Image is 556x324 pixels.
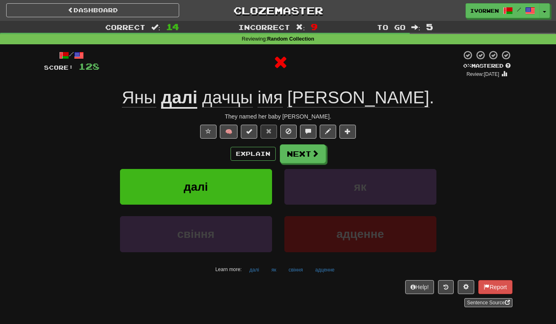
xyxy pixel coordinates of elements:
[44,112,512,121] div: They named her baby [PERSON_NAME].
[463,62,471,69] span: 0 %
[78,61,99,71] span: 128
[339,125,356,139] button: Add to collection (alt+a)
[231,147,276,161] button: Explain
[184,180,208,193] span: далі
[464,298,512,307] a: Sentence Source
[261,125,277,139] button: Reset to 0% Mastered (alt+r)
[466,71,499,77] small: Review: [DATE]
[258,88,283,107] span: імя
[311,264,339,276] button: адценне
[191,3,365,18] a: Clozemaster
[426,22,433,32] span: 5
[337,228,384,240] span: адценне
[241,125,257,139] button: Set this sentence to 100% Mastered (alt+m)
[284,169,436,205] button: як
[411,24,420,31] span: :
[377,23,406,31] span: To go
[238,23,290,31] span: Incorrect
[197,88,434,107] span: .
[311,22,318,32] span: 9
[105,23,145,31] span: Correct
[284,264,307,276] button: свіння
[267,264,281,276] button: як
[438,280,454,294] button: Round history (alt+y)
[6,3,179,17] a: Dashboard
[354,180,366,193] span: як
[220,125,238,139] button: 🧠
[161,88,197,109] u: далі
[466,3,540,18] a: ivorwen /
[461,62,512,70] div: Mastered
[517,7,521,12] span: /
[470,7,499,14] span: ivorwen
[44,64,74,71] span: Score:
[122,88,157,107] span: Яны
[320,125,336,139] button: Edit sentence (alt+d)
[120,216,272,252] button: свіння
[177,228,215,240] span: свіння
[44,50,99,60] div: /
[200,125,217,139] button: Favorite sentence (alt+f)
[267,36,314,42] strong: Random Collection
[166,22,179,32] span: 14
[280,144,326,163] button: Next
[120,169,272,205] button: далі
[215,267,242,272] small: Learn more:
[284,216,436,252] button: адценне
[151,24,160,31] span: :
[478,280,512,294] button: Report
[296,24,305,31] span: :
[280,125,297,139] button: Ignore sentence (alt+i)
[300,125,316,139] button: Discuss sentence (alt+u)
[287,88,429,107] span: [PERSON_NAME]
[202,88,253,107] span: дачцы
[245,264,263,276] button: далі
[405,280,434,294] button: Help!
